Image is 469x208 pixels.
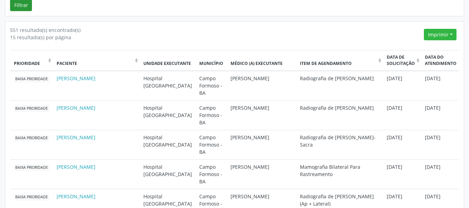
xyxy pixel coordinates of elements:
[425,54,457,67] div: Data do atendimento
[231,60,293,67] div: Médico (a) executante
[57,105,95,111] a: [PERSON_NAME]
[383,100,421,130] td: [DATE]
[421,159,460,189] td: [DATE]
[227,71,296,101] td: [PERSON_NAME]
[421,130,460,159] td: [DATE]
[195,100,227,130] td: Campo Formoso - BA
[424,29,457,41] button: Imprimir
[14,76,49,83] span: Baixa Prioridade
[296,100,383,130] td: Radiografia de [PERSON_NAME]
[10,26,421,34] div: 551 resultado(s) encontrado(s)
[296,159,383,189] td: Mamografia Bilateral Para Rastreamento
[57,60,133,67] div: Paciente
[227,130,296,159] td: [PERSON_NAME]
[227,159,296,189] td: [PERSON_NAME]
[296,130,383,159] td: Radiografia de [PERSON_NAME]-Sacra
[383,130,421,159] td: [DATE]
[140,71,195,101] td: Hospital [GEOGRAPHIC_DATA]
[195,159,227,189] td: Campo Formoso - BA
[57,193,95,200] a: [PERSON_NAME]
[143,60,192,67] div: Unidade executante
[10,34,421,41] div: 15 resultado(s) por página
[140,159,195,189] td: Hospital [GEOGRAPHIC_DATA]
[14,60,47,67] div: Prioridade
[421,71,460,101] td: [DATE]
[57,134,95,141] a: [PERSON_NAME]
[195,130,227,159] td: Campo Formoso - BA
[140,130,195,159] td: Hospital [GEOGRAPHIC_DATA]
[14,105,49,113] span: Baixa Prioridade
[421,100,460,130] td: [DATE]
[14,194,49,201] span: Baixa Prioridade
[383,159,421,189] td: [DATE]
[14,135,49,142] span: Baixa Prioridade
[387,54,415,67] div: Data de solicitação
[300,60,377,67] div: Item de agendamento
[57,75,95,82] a: [PERSON_NAME]
[140,100,195,130] td: Hospital [GEOGRAPHIC_DATA]
[199,60,223,67] div: Município
[195,71,227,101] td: Campo Formoso - BA
[14,164,49,172] span: Baixa Prioridade
[296,71,383,101] td: Radiografia de [PERSON_NAME]
[227,100,296,130] td: [PERSON_NAME]
[383,71,421,101] td: [DATE]
[57,164,95,170] a: [PERSON_NAME]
